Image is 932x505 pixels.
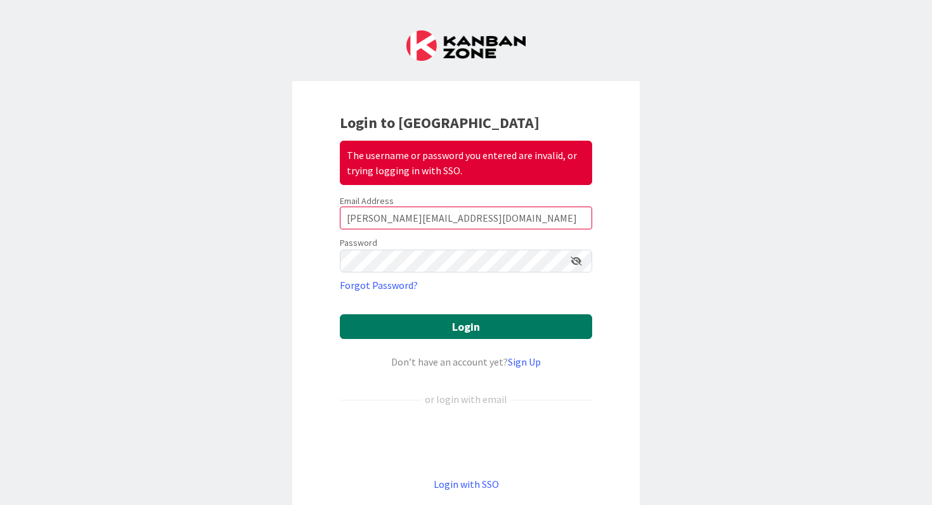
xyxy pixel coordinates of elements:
[340,113,540,132] b: Login to [GEOGRAPHIC_DATA]
[340,278,418,293] a: Forgot Password?
[333,428,599,456] iframe: Sign in with Google Button
[340,236,377,250] label: Password
[340,314,592,339] button: Login
[422,392,510,407] div: or login with email
[508,355,541,368] a: Sign Up
[340,354,592,369] div: Don’t have an account yet?
[406,30,526,61] img: Kanban Zone
[340,195,394,207] label: Email Address
[434,478,499,490] a: Login with SSO
[340,141,592,185] div: The username or password you entered are invalid, or trying logging in with SSO.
